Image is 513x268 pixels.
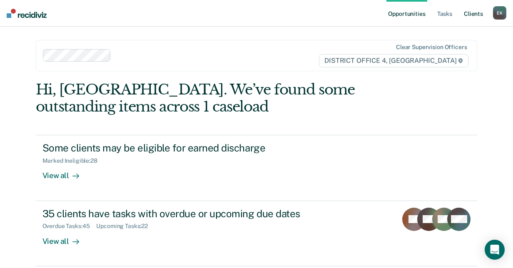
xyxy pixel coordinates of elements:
[493,6,506,20] button: EK
[485,240,505,260] div: Open Intercom Messenger
[396,44,467,51] div: Clear supervision officers
[493,6,506,20] div: E K
[36,135,478,201] a: Some clients may be eligible for earned dischargeMarked Ineligible:28View all
[42,223,97,230] div: Overdue Tasks : 45
[96,223,154,230] div: Upcoming Tasks : 22
[42,164,89,181] div: View all
[36,81,389,115] div: Hi, [GEOGRAPHIC_DATA]. We’ve found some outstanding items across 1 caseload
[319,54,468,67] span: DISTRICT OFFICE 4, [GEOGRAPHIC_DATA]
[42,142,335,154] div: Some clients may be eligible for earned discharge
[36,201,478,266] a: 35 clients have tasks with overdue or upcoming due datesOverdue Tasks:45Upcoming Tasks:22View all
[42,208,335,220] div: 35 clients have tasks with overdue or upcoming due dates
[42,157,104,164] div: Marked Ineligible : 28
[7,9,47,18] img: Recidiviz
[42,230,89,246] div: View all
